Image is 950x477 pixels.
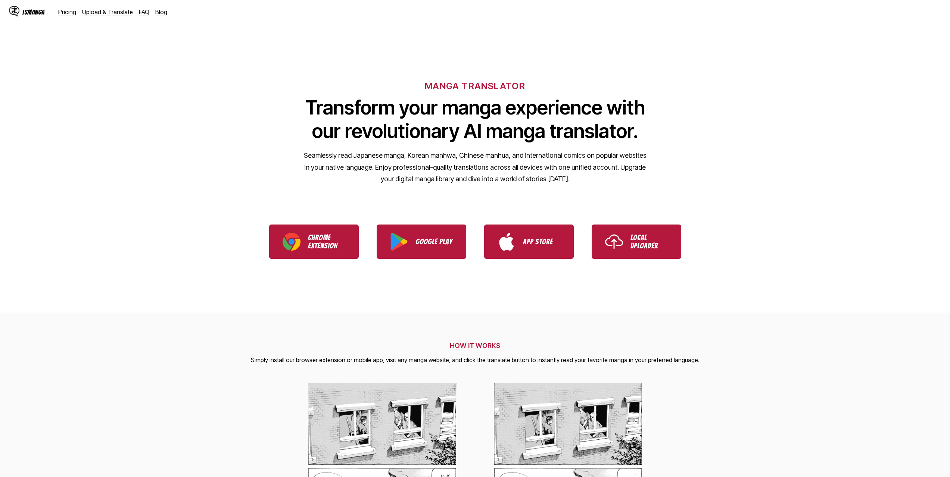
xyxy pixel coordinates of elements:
a: Upload & Translate [82,8,133,16]
a: Use IsManga Local Uploader [592,225,681,259]
img: Google Play logo [390,233,408,251]
a: Blog [155,8,167,16]
img: Upload icon [605,233,623,251]
h1: Transform your manga experience with our revolutionary AI manga translator. [303,96,647,143]
p: Seamlessly read Japanese manga, Korean manhwa, Chinese manhua, and international comics on popula... [303,150,647,185]
img: Chrome logo [283,233,300,251]
a: Pricing [58,8,76,16]
h6: MANGA TRANSLATOR [425,81,525,91]
div: IsManga [22,9,45,16]
a: IsManga LogoIsManga [9,6,58,18]
a: Download IsManga from App Store [484,225,574,259]
a: Download IsManga from Google Play [377,225,466,259]
p: App Store [523,238,560,246]
p: Local Uploader [630,233,668,250]
a: Download IsManga Chrome Extension [269,225,359,259]
p: Simply install our browser extension or mobile app, visit any manga website, and click the transl... [251,355,700,365]
p: Chrome Extension [308,233,345,250]
a: FAQ [139,8,149,16]
img: App Store logo [498,233,516,251]
h2: HOW IT WORKS [251,342,700,349]
p: Google Play [415,238,453,246]
img: IsManga Logo [9,6,19,16]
